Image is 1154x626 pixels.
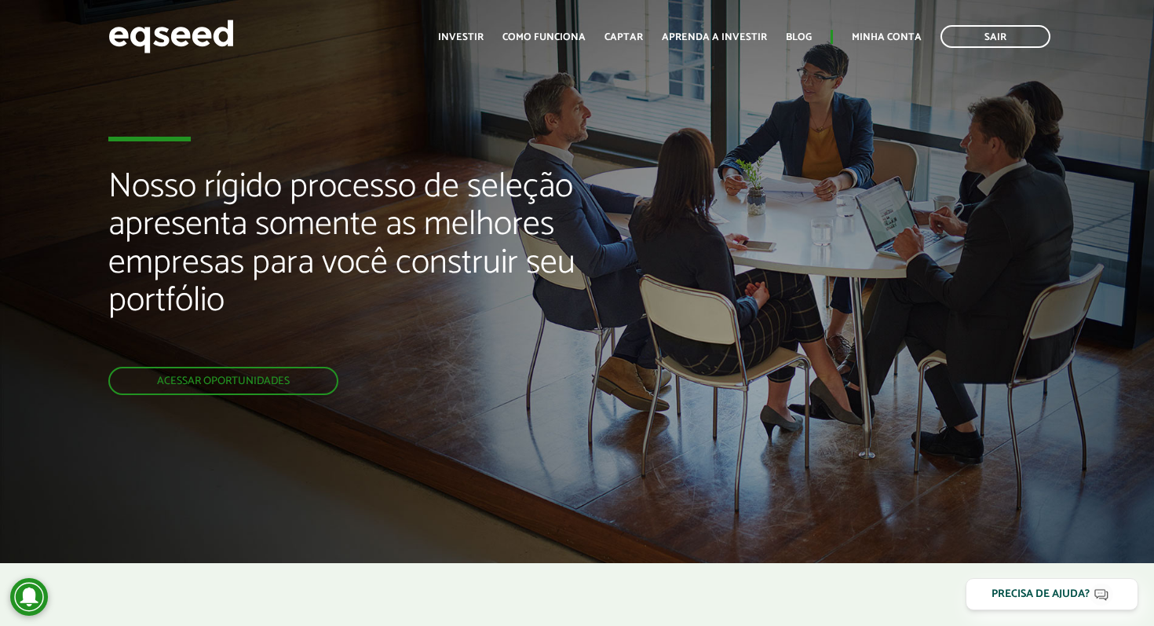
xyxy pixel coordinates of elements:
a: Acessar oportunidades [108,367,338,395]
h2: Nosso rígido processo de seleção apresenta somente as melhores empresas para você construir seu p... [108,168,662,368]
a: Aprenda a investir [662,32,767,42]
a: Sair [940,25,1050,48]
img: EqSeed [108,16,234,57]
a: Captar [604,32,643,42]
a: Blog [786,32,812,42]
a: Investir [438,32,484,42]
a: Minha conta [852,32,922,42]
a: Como funciona [502,32,586,42]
